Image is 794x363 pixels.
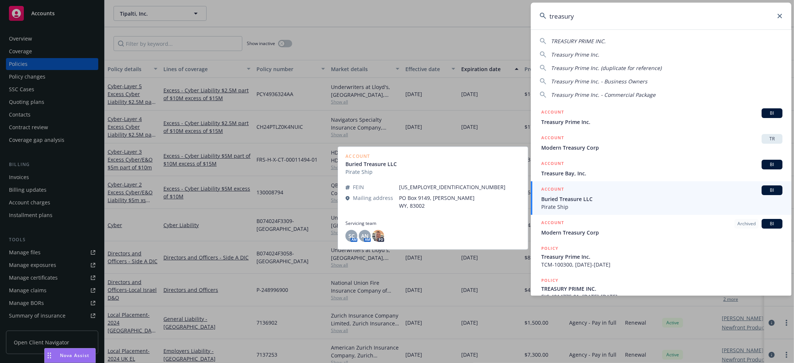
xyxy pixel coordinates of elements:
[541,261,782,268] span: TCM-100300, [DATE]-[DATE]
[551,91,656,98] span: Treasury Prime Inc. - Commercial Package
[551,51,599,58] span: Treasury Prime Inc.
[44,348,96,363] button: Nova Assist
[60,352,89,359] span: Nova Assist
[765,220,779,227] span: BI
[531,181,791,215] a: ACCOUNTBIBuried Treasure LLCPirate Ship
[551,78,647,85] span: Treasury Prime Inc. - Business Owners
[541,108,564,117] h5: ACCOUNT
[765,136,779,142] span: TR
[541,160,564,169] h5: ACCOUNT
[541,144,782,152] span: Modern Treasury Corp
[765,110,779,117] span: BI
[551,38,606,45] span: TREASURY PRIME INC.
[531,241,791,273] a: POLICYTreasury Prime Inc.TCM-100300, [DATE]-[DATE]
[541,195,782,203] span: Buried Treasure LLC
[531,156,791,181] a: ACCOUNTBITreasure Bay, Inc.
[531,215,791,241] a: ACCOUNTArchivedBIModern Treasury Corp
[541,285,782,293] span: TREASURY PRIME INC.
[541,169,782,177] span: Treasure Bay, Inc.
[531,130,791,156] a: ACCOUNTTRModern Treasury Corp
[541,219,564,228] h5: ACCOUNT
[45,348,54,363] div: Drag to move
[541,134,564,143] h5: ACCOUNT
[765,187,779,194] span: BI
[541,293,782,300] span: EIG 4914775 01, [DATE]-[DATE]
[531,104,791,130] a: ACCOUNTBITreasury Prime Inc.
[541,277,558,284] h5: POLICY
[541,229,782,236] span: Modern Treasury Corp
[541,253,782,261] span: Treasury Prime Inc.
[765,161,779,168] span: BI
[531,273,791,305] a: POLICYTREASURY PRIME INC.EIG 4914775 01, [DATE]-[DATE]
[551,64,661,71] span: Treasury Prime Inc. (duplicate for reference)
[541,118,782,126] span: Treasury Prime Inc.
[531,3,791,29] input: Search...
[541,203,782,211] span: Pirate Ship
[541,185,564,194] h5: ACCOUNT
[541,245,558,252] h5: POLICY
[737,220,756,227] span: Archived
